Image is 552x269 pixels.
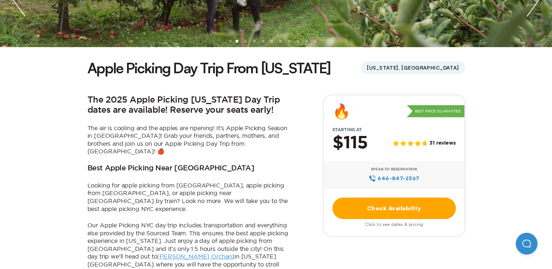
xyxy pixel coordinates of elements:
span: [US_STATE], [GEOGRAPHIC_DATA] [361,61,465,74]
li: slide item 6 [279,40,282,43]
li: slide item 3 [253,40,256,43]
h3: Best Apple Picking Near [GEOGRAPHIC_DATA] [87,164,254,173]
li: slide item 10 [314,40,317,43]
li: slide item 5 [270,40,273,43]
p: Best Price Guarantee [407,105,465,117]
h2: $115 [332,134,368,153]
span: 31 reviews [429,140,455,146]
p: The air is cooling and the apples are ripening! It’s Apple Picking Season in [GEOGRAPHIC_DATA]! G... [87,124,291,156]
div: 🔥 [332,104,351,119]
span: Starting at [324,127,371,132]
span: Speak to Reservation [371,167,417,171]
li: slide item 9 [305,40,308,43]
span: Click to see dates & pricing [365,222,423,227]
a: [PERSON_NAME] Orchard [157,253,234,260]
li: slide item 4 [262,40,265,43]
span: 646‍-847‍-2367 [377,174,419,182]
li: slide item 2 [244,40,247,43]
p: Looking for apple picking from [GEOGRAPHIC_DATA], apple picking from [GEOGRAPHIC_DATA], or apple ... [87,182,291,213]
iframe: Help Scout Beacon - Open [516,233,537,254]
li: slide item 7 [288,40,291,43]
a: 646‍-847‍-2367 [369,174,419,182]
a: Check Availability [332,198,456,219]
li: slide item 8 [297,40,299,43]
li: slide item 1 [236,40,238,43]
h2: The 2025 Apple Picking [US_STATE] Day Trip dates are available! Reserve your seats early! [87,95,291,116]
h1: Apple Picking Day Trip From [US_STATE] [87,58,331,78]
